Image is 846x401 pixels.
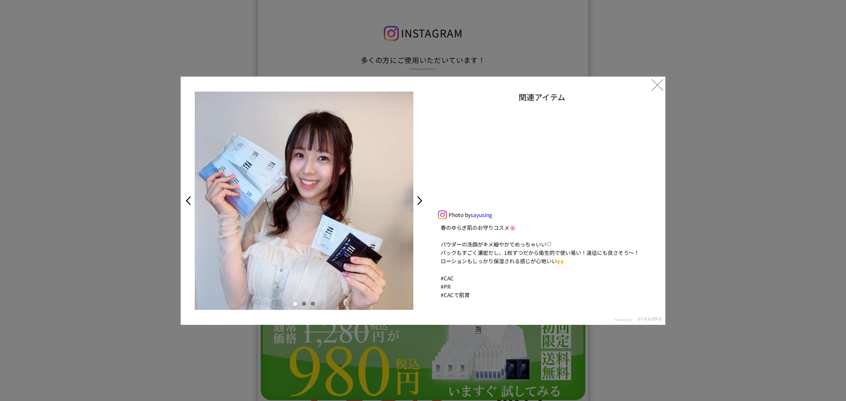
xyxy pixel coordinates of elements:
[432,223,652,300] p: 春のゆらぎ肌のお守りコスメ🌸 パウダーの洗顔がキメ細やかでめっちゃいい♡ パックもすごく濃密だし、1枚ずつだから衛生的で使い易い！遠征にも良さそう〜！ ローションもしっかり保湿される感じが心地い...
[649,77,665,92] a: ×
[449,210,471,220] span: Photo by
[180,193,192,209] a: <
[432,92,652,106] div: 関連アイテム
[416,193,428,209] a: >
[195,92,413,310] img: e9050801-262a-4950-94c9-38a610b4146f-large.jpg
[471,211,492,218] a: sayusing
